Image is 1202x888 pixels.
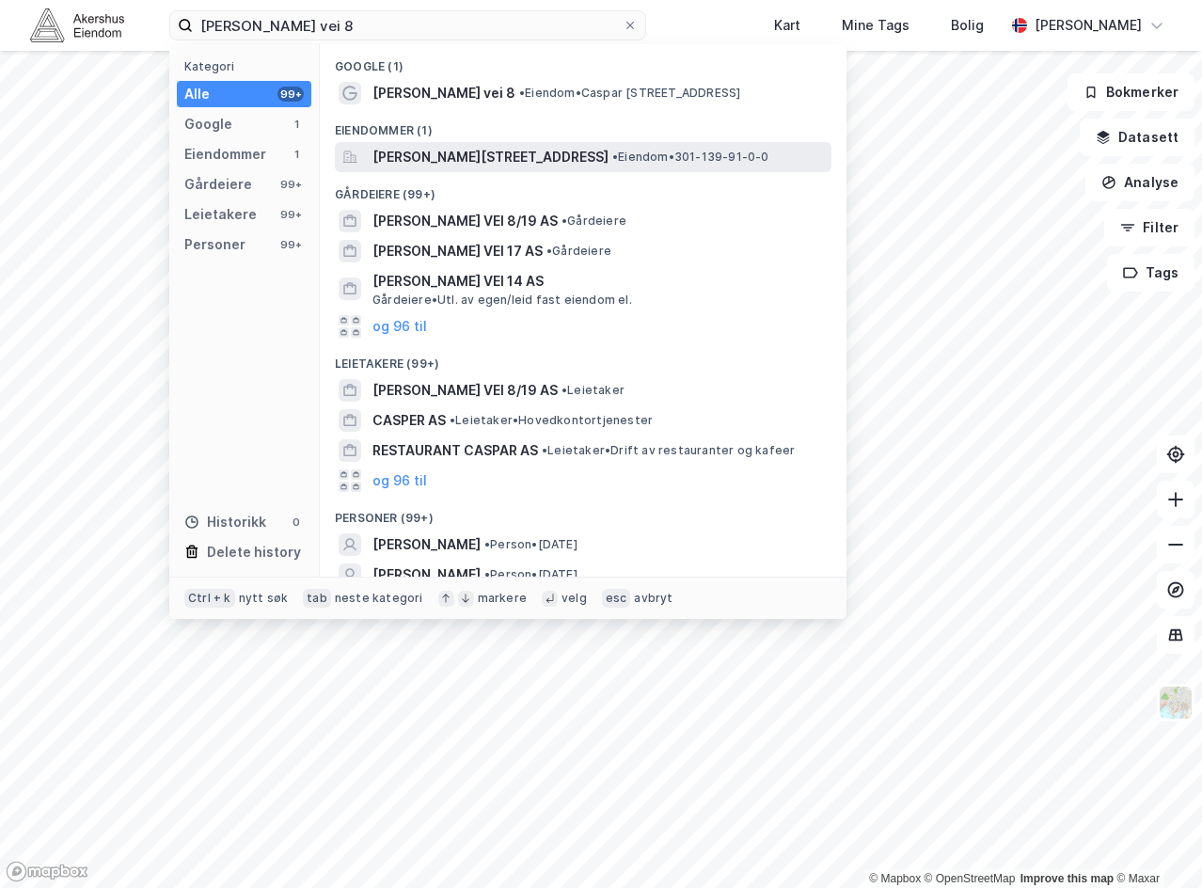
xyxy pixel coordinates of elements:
[289,117,304,132] div: 1
[277,177,304,192] div: 99+
[320,496,846,530] div: Personer (99+)
[289,515,304,530] div: 0
[450,413,653,428] span: Leietaker • Hovedkontortjenester
[1158,685,1194,721] img: Z
[372,315,427,338] button: og 96 til
[542,443,795,458] span: Leietaker • Drift av restauranter og kafeer
[561,591,587,606] div: velg
[1085,164,1194,201] button: Analyse
[484,537,577,552] span: Person • [DATE]
[184,233,245,256] div: Personer
[320,172,846,206] div: Gårdeiere (99+)
[519,86,525,100] span: •
[612,150,618,164] span: •
[320,44,846,78] div: Google (1)
[184,589,235,608] div: Ctrl + k
[478,591,527,606] div: markere
[925,872,1016,885] a: OpenStreetMap
[335,591,423,606] div: neste kategori
[542,443,547,457] span: •
[1108,798,1202,888] div: Kontrollprogram for chat
[1080,119,1194,156] button: Datasett
[277,237,304,252] div: 99+
[1068,73,1194,111] button: Bokmerker
[184,113,232,135] div: Google
[842,14,909,37] div: Mine Tags
[634,591,672,606] div: avbryt
[372,439,538,462] span: RESTAURANT CASPAR AS
[372,533,481,556] span: [PERSON_NAME]
[6,861,88,882] a: Mapbox homepage
[184,59,311,73] div: Kategori
[320,108,846,142] div: Eiendommer (1)
[372,293,632,308] span: Gårdeiere • Utl. av egen/leid fast eiendom el.
[372,270,824,293] span: [PERSON_NAME] VEI 14 AS
[277,87,304,102] div: 99+
[277,207,304,222] div: 99+
[372,82,515,104] span: [PERSON_NAME] vei 8
[320,341,846,375] div: Leietakere (99+)
[372,409,446,432] span: CASPER AS
[951,14,984,37] div: Bolig
[519,86,740,101] span: Eiendom • Caspar [STREET_ADDRESS]
[289,147,304,162] div: 1
[184,83,210,105] div: Alle
[372,240,543,262] span: [PERSON_NAME] VEI 17 AS
[1108,798,1202,888] iframe: Chat Widget
[184,173,252,196] div: Gårdeiere
[184,143,266,166] div: Eiendommer
[372,469,427,492] button: og 96 til
[561,383,567,397] span: •
[207,541,301,563] div: Delete history
[372,563,481,586] span: [PERSON_NAME]
[450,413,455,427] span: •
[561,383,625,398] span: Leietaker
[1035,14,1142,37] div: [PERSON_NAME]
[561,214,567,228] span: •
[1104,209,1194,246] button: Filter
[602,589,631,608] div: esc
[484,567,577,582] span: Person • [DATE]
[1020,872,1114,885] a: Improve this map
[239,591,289,606] div: nytt søk
[484,567,490,581] span: •
[30,8,124,41] img: akershus-eiendom-logo.9091f326c980b4bce74ccdd9f866810c.svg
[612,150,769,165] span: Eiendom • 301-139-91-0-0
[193,11,623,40] input: Søk på adresse, matrikkel, gårdeiere, leietakere eller personer
[303,589,331,608] div: tab
[184,203,257,226] div: Leietakere
[484,537,490,551] span: •
[546,244,552,258] span: •
[1107,254,1194,292] button: Tags
[372,379,558,402] span: [PERSON_NAME] VEI 8/19 AS
[546,244,611,259] span: Gårdeiere
[774,14,800,37] div: Kart
[184,511,266,533] div: Historikk
[372,210,558,232] span: [PERSON_NAME] VEI 8/19 AS
[869,872,921,885] a: Mapbox
[561,214,626,229] span: Gårdeiere
[372,146,609,168] span: [PERSON_NAME][STREET_ADDRESS]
